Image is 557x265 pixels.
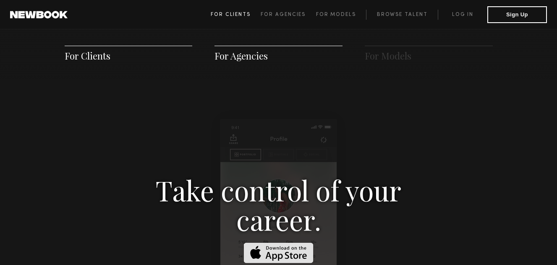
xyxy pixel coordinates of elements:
a: For Agencies [261,10,316,20]
span: For Agencies [261,12,306,17]
h3: Take control of your career. [134,175,424,234]
a: For Clients [211,10,261,20]
a: For Models [316,10,366,20]
a: For Clients [65,49,110,62]
img: Download on the App Store [244,243,314,263]
a: Log in [438,10,487,20]
a: For Agencies [214,49,268,62]
span: For Clients [211,12,251,17]
span: For Models [316,12,356,17]
a: For Models [365,49,411,62]
button: Sign Up [487,6,547,23]
a: Browse Talent [366,10,438,20]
